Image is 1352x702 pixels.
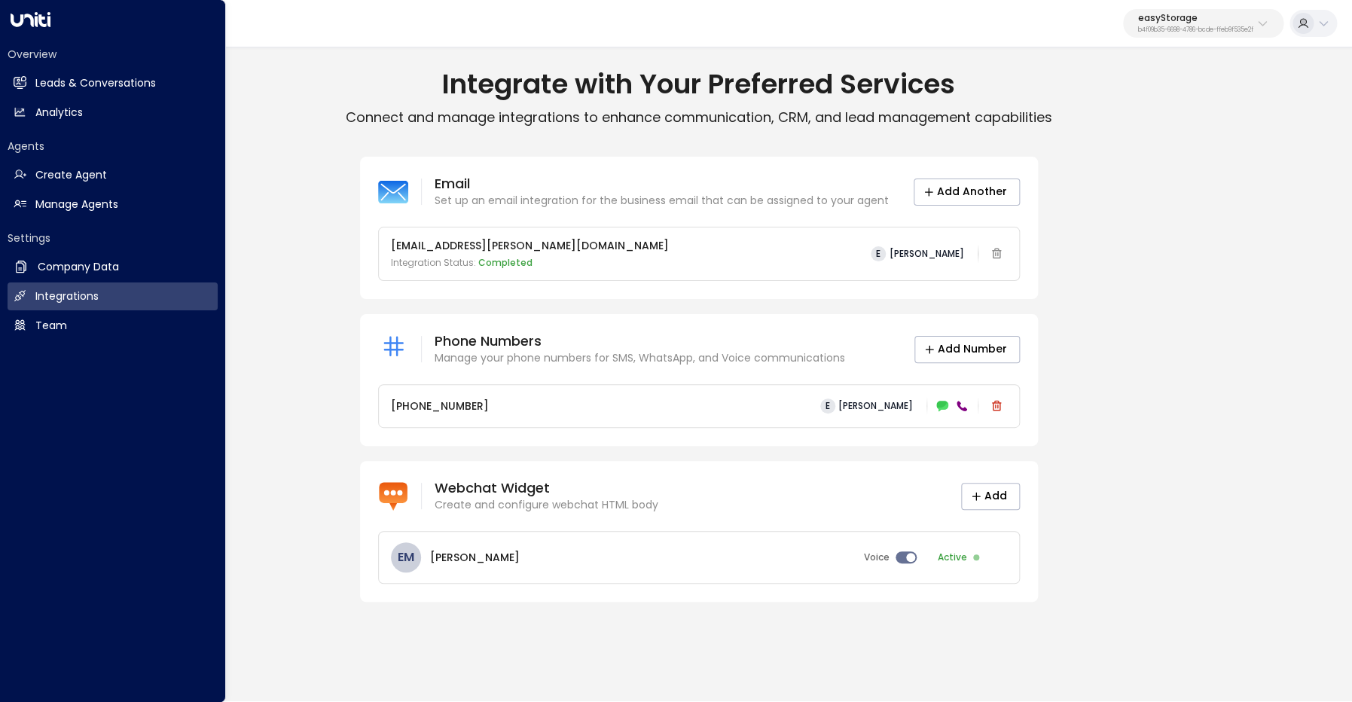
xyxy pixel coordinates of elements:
button: Add Another [914,179,1020,206]
p: [PERSON_NAME] [430,550,520,566]
p: [EMAIL_ADDRESS][PERSON_NAME][DOMAIN_NAME] [391,238,669,254]
p: Webchat Widget [435,479,658,497]
div: SMS (Active) [935,398,951,414]
span: E [820,398,835,414]
span: E [871,246,886,261]
button: E[PERSON_NAME] [865,243,970,264]
a: Manage Agents [8,191,218,218]
p: Phone Numbers [435,332,845,350]
h2: Analytics [35,105,83,121]
button: Add Number [914,336,1020,363]
a: Create Agent [8,161,218,189]
button: Add [961,483,1020,510]
h2: Leads & Conversations [35,75,156,91]
h2: Manage Agents [35,197,118,212]
p: Connect and manage integrations to enhance communication, CRM, and lead management capabilities [45,108,1352,127]
p: Integration Status: [391,256,669,270]
span: Voice [864,551,890,564]
h1: Integrate with Your Preferred Services [45,68,1352,101]
span: Completed [478,256,533,269]
p: Create and configure webchat HTML body [435,497,658,513]
a: Team [8,312,218,340]
span: Email integration cannot be deleted while linked to an active agent. Please deactivate the agent ... [986,243,1007,265]
h2: Integrations [35,288,99,304]
p: Manage your phone numbers for SMS, WhatsApp, and Voice communications [435,350,845,366]
button: easyStorageb4f09b35-6698-4786-bcde-ffeb9f535e2f [1123,9,1283,38]
a: Analytics [8,99,218,127]
h2: Team [35,318,67,334]
button: E[PERSON_NAME] [814,395,919,417]
h2: Company Data [38,259,119,275]
h2: Create Agent [35,167,107,183]
p: b4f09b35-6698-4786-bcde-ffeb9f535e2f [1138,27,1253,33]
h2: Overview [8,47,218,62]
p: Set up an email integration for the business email that can be assigned to your agent [435,193,889,209]
h2: Settings [8,230,218,246]
a: Company Data [8,253,218,281]
p: Email [435,175,889,193]
div: VOICE (Active) [954,398,970,414]
p: [PHONE_NUMBER] [391,398,489,414]
a: Integrations [8,282,218,310]
div: Click to disable voice [858,548,923,567]
p: easyStorage [1138,14,1253,23]
div: EM [391,542,421,572]
span: Active [938,551,967,564]
h2: Agents [8,139,218,154]
span: [PERSON_NAME] [838,401,913,411]
button: Delete phone number [986,395,1007,417]
span: [PERSON_NAME] [890,249,964,259]
a: Leads & Conversations [8,69,218,97]
div: Click to disable [932,548,1007,567]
